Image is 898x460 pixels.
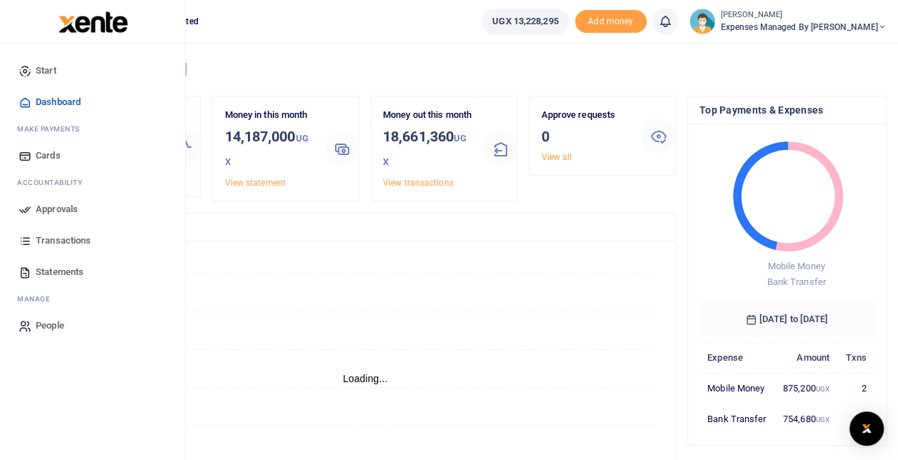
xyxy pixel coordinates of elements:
[224,108,314,123] p: Money in this month
[36,319,64,333] span: People
[815,416,829,424] small: UGX
[11,118,174,140] li: M
[54,61,887,77] h4: Hello [PERSON_NAME]
[36,64,56,78] span: Start
[767,276,825,287] span: Bank Transfer
[699,102,874,118] h4: Top Payments & Expenses
[476,9,574,34] li: Wallet ballance
[383,178,454,188] a: View transactions
[482,9,569,34] a: UGX 13,228,295
[575,10,647,34] span: Add money
[224,133,308,167] small: UGX
[837,373,874,404] td: 2
[11,86,174,118] a: Dashboard
[699,342,774,373] th: Expense
[774,404,837,434] td: 754,680
[66,219,664,235] h4: Transactions Overview
[224,126,314,173] h3: 14,187,000
[774,342,837,373] th: Amount
[689,9,887,34] a: profile-user [PERSON_NAME] Expenses Managed by [PERSON_NAME]
[541,152,572,162] a: View all
[575,10,647,34] li: Toup your wallet
[699,302,874,336] h6: [DATE] to [DATE]
[36,234,91,248] span: Transactions
[11,55,174,86] a: Start
[11,288,174,310] li: M
[699,404,774,434] td: Bank Transfer
[11,171,174,194] li: Ac
[699,373,774,404] td: Mobile Money
[383,133,467,167] small: UGX
[11,225,174,256] a: Transactions
[689,9,715,34] img: profile-user
[11,194,174,225] a: Approvals
[849,411,884,446] div: Open Intercom Messenger
[541,108,630,123] p: Approve requests
[837,404,874,434] td: 1
[774,373,837,404] td: 875,200
[492,14,558,29] span: UGX 13,228,295
[721,21,887,34] span: Expenses Managed by [PERSON_NAME]
[767,261,824,271] span: Mobile Money
[383,126,472,173] h3: 18,661,360
[28,177,82,188] span: countability
[224,178,285,188] a: View statement
[383,108,472,123] p: Money out this month
[343,373,388,384] text: Loading...
[815,385,829,393] small: UGX
[11,140,174,171] a: Cards
[24,294,51,304] span: anage
[721,9,887,21] small: [PERSON_NAME]
[36,149,61,163] span: Cards
[59,11,128,33] img: logo-large
[36,95,81,109] span: Dashboard
[837,342,874,373] th: Txns
[11,256,174,288] a: Statements
[36,202,78,216] span: Approvals
[36,265,84,279] span: Statements
[11,310,174,341] a: People
[24,124,80,134] span: ake Payments
[57,16,128,26] a: logo-small logo-large logo-large
[541,126,630,147] h3: 0
[575,15,647,26] a: Add money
